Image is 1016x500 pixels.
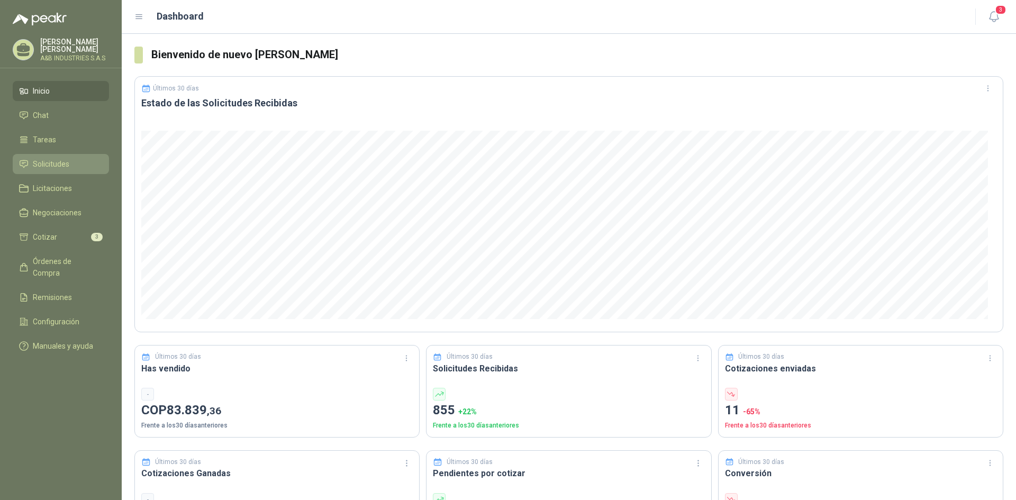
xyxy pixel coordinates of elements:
span: -65 % [743,407,760,416]
span: 3 [995,5,1006,15]
span: Negociaciones [33,207,81,219]
p: Frente a los 30 días anteriores [433,421,704,431]
span: Cotizar [33,231,57,243]
p: COP [141,401,413,421]
a: Configuración [13,312,109,332]
a: Órdenes de Compra [13,251,109,283]
h3: Cotizaciones enviadas [725,362,996,375]
h3: Has vendido [141,362,413,375]
p: Últimos 30 días [447,352,493,362]
span: ,36 [207,405,221,417]
p: A&B INDUSTRIES S.A.S [40,55,109,61]
p: 855 [433,401,704,421]
img: Logo peakr [13,13,67,25]
h3: Solicitudes Recibidas [433,362,704,375]
p: 11 [725,401,996,421]
span: Licitaciones [33,183,72,194]
h3: Estado de las Solicitudes Recibidas [141,97,996,110]
p: Últimos 30 días [155,352,201,362]
span: 83.839 [167,403,221,417]
h3: Conversión [725,467,996,480]
a: Tareas [13,130,109,150]
p: Últimos 30 días [447,457,493,467]
p: Últimos 30 días [738,457,784,467]
h1: Dashboard [157,9,204,24]
span: Inicio [33,85,50,97]
span: Tareas [33,134,56,146]
a: Solicitudes [13,154,109,174]
p: Últimos 30 días [155,457,201,467]
a: Negociaciones [13,203,109,223]
span: 3 [91,233,103,241]
a: Licitaciones [13,178,109,198]
h3: Pendientes por cotizar [433,467,704,480]
a: Inicio [13,81,109,101]
a: Chat [13,105,109,125]
p: Últimos 30 días [153,85,199,92]
div: - [141,388,154,401]
a: Manuales y ayuda [13,336,109,356]
a: Remisiones [13,287,109,307]
span: Chat [33,110,49,121]
p: Últimos 30 días [738,352,784,362]
span: Manuales y ayuda [33,340,93,352]
p: Frente a los 30 días anteriores [141,421,413,431]
p: Frente a los 30 días anteriores [725,421,996,431]
h3: Cotizaciones Ganadas [141,467,413,480]
p: [PERSON_NAME] [PERSON_NAME] [40,38,109,53]
span: Solicitudes [33,158,69,170]
span: Remisiones [33,292,72,303]
span: Configuración [33,316,79,328]
h3: Bienvenido de nuevo [PERSON_NAME] [151,47,1003,63]
button: 3 [984,7,1003,26]
span: + 22 % [458,407,477,416]
a: Cotizar3 [13,227,109,247]
span: Órdenes de Compra [33,256,99,279]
